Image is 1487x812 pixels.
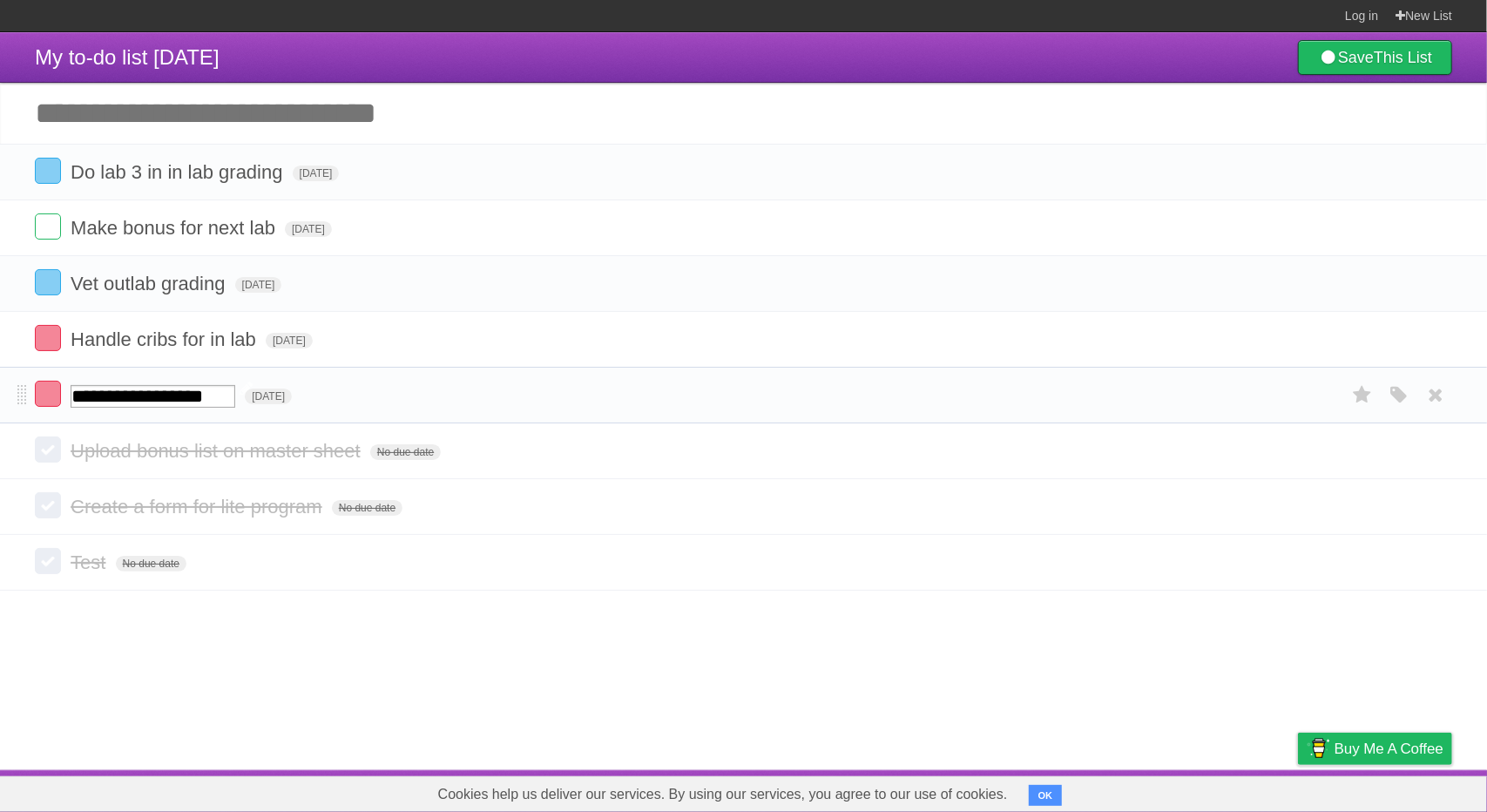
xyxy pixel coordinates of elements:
label: Done [35,213,61,240]
span: [DATE] [245,389,292,404]
span: [DATE] [293,166,340,181]
span: No due date [116,556,186,572]
a: Buy me a coffee [1298,733,1452,765]
span: Buy me a coffee [1335,734,1443,764]
span: Create a form for lite program [71,496,327,518]
span: [DATE] [285,221,332,237]
span: Do lab 3 in in lab grading [71,161,287,183]
label: Done [35,436,61,463]
span: Test [71,551,110,573]
span: Vet outlab grading [71,273,229,294]
label: Done [35,269,61,295]
label: Done [35,548,61,574]
span: No due date [370,444,441,460]
span: Cookies help us deliver our services. By using our services, you agree to our use of cookies. [421,777,1025,812]
a: Privacy [1275,775,1321,808]
span: [DATE] [235,277,282,293]
button: OK [1029,785,1063,806]
label: Done [35,381,61,407]
span: [DATE] [266,333,313,348]
label: Done [35,158,61,184]
a: About [1066,775,1103,808]
a: Suggest a feature [1342,775,1452,808]
span: Handle cribs for in lab [71,328,260,350]
span: Make bonus for next lab [71,217,280,239]
span: No due date [332,500,402,516]
a: SaveThis List [1298,40,1452,75]
a: Developers [1124,775,1194,808]
label: Done [35,325,61,351]
span: My to-do list [DATE] [35,45,220,69]
img: Buy me a coffee [1307,734,1330,763]
span: Upload bonus list on master sheet [71,440,365,462]
b: This List [1374,49,1432,66]
label: Done [35,492,61,518]
a: Terms [1216,775,1254,808]
label: Star task [1346,381,1379,409]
